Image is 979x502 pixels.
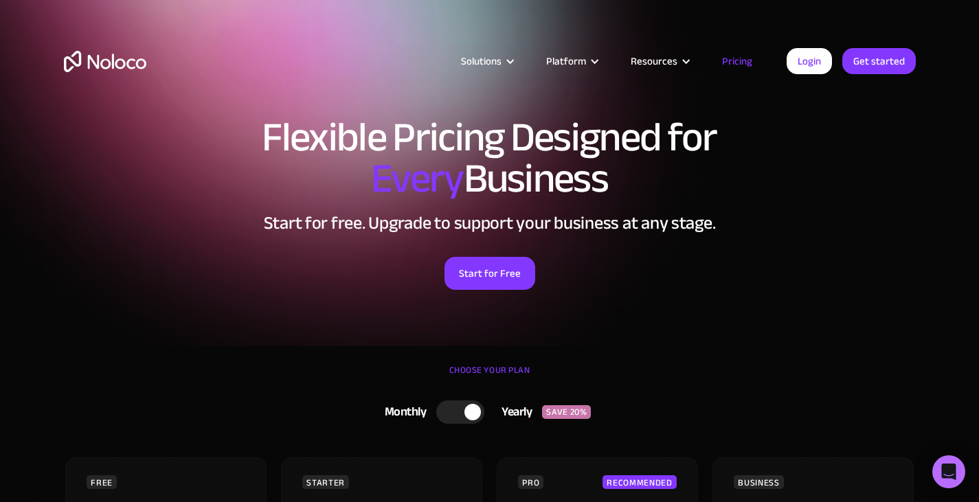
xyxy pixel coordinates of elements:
[371,140,464,217] span: Every
[445,257,535,290] a: Start for Free
[631,52,677,70] div: Resources
[842,48,916,74] a: Get started
[64,117,916,199] h1: Flexible Pricing Designed for Business
[787,48,832,74] a: Login
[734,475,783,489] div: BUSINESS
[529,52,614,70] div: Platform
[705,52,769,70] a: Pricing
[614,52,705,70] div: Resources
[518,475,543,489] div: PRO
[603,475,676,489] div: RECOMMENDED
[484,402,542,422] div: Yearly
[461,52,502,70] div: Solutions
[444,52,529,70] div: Solutions
[302,475,348,489] div: STARTER
[64,360,916,394] div: CHOOSE YOUR PLAN
[368,402,437,422] div: Monthly
[87,475,117,489] div: FREE
[64,213,916,233] h2: Start for free. Upgrade to support your business at any stage.
[932,455,965,488] div: Open Intercom Messenger
[64,51,146,72] a: home
[542,405,591,419] div: SAVE 20%
[546,52,586,70] div: Platform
